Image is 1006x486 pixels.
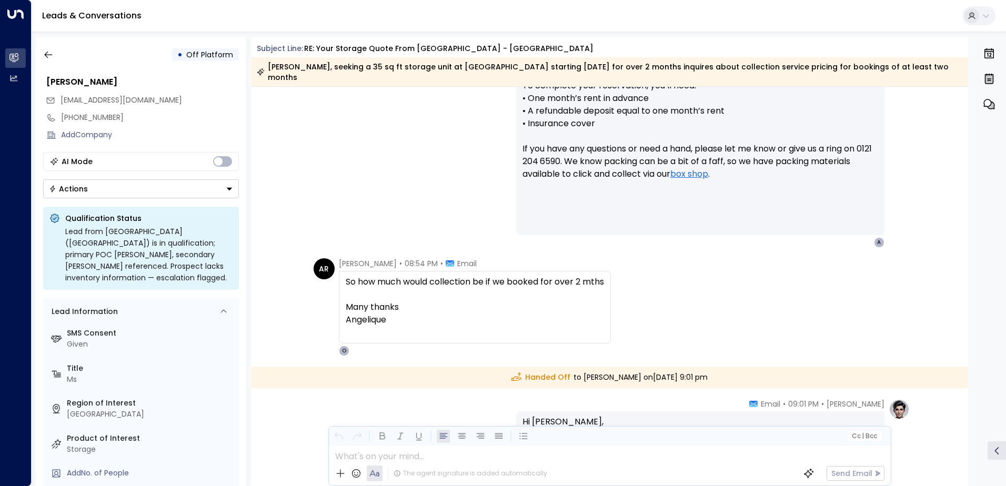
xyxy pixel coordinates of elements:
[67,328,235,339] label: SMS Consent
[761,399,780,409] span: Email
[788,399,819,409] span: 09:01 PM
[827,399,884,409] span: [PERSON_NAME]
[257,62,962,83] div: [PERSON_NAME], seeking a 35 sq ft storage unit at [GEOGRAPHIC_DATA] starting [DATE] for over 2 mo...
[821,399,824,409] span: •
[399,258,402,269] span: •
[511,372,570,383] span: Handed Off
[332,430,345,443] button: Undo
[67,398,235,409] label: Region of Interest
[61,129,239,140] div: AddCompany
[304,43,593,54] div: RE: Your storage quote from [GEOGRAPHIC_DATA] - [GEOGRAPHIC_DATA]
[783,399,786,409] span: •
[346,301,604,326] div: Many thanks
[61,95,182,106] span: angiedancer2@gmail.com
[394,469,547,478] div: The agent signature is added automatically
[457,258,477,269] span: Email
[48,306,118,317] div: Lead Information
[62,156,93,167] div: AI Mode
[314,258,335,279] div: AR
[67,374,235,385] div: Ms
[42,9,142,22] a: Leads & Conversations
[67,468,235,479] div: AddNo. of People
[405,258,438,269] span: 08:54 PM
[67,363,235,374] label: Title
[61,95,182,105] span: [EMAIL_ADDRESS][DOMAIN_NAME]
[61,112,239,123] div: [PHONE_NUMBER]
[874,237,884,248] div: A
[889,399,910,420] img: profile-logo.png
[851,432,877,440] span: Cc Bcc
[257,43,303,54] span: Subject Line:
[67,409,235,420] div: [GEOGRAPHIC_DATA]
[67,433,235,444] label: Product of Interest
[847,431,881,441] button: Cc|Bcc
[67,339,235,350] div: Given
[440,258,443,269] span: •
[65,226,233,283] div: Lead from [GEOGRAPHIC_DATA] ([GEOGRAPHIC_DATA]) is in qualification; primary POC [PERSON_NAME], s...
[49,184,88,194] div: Actions
[43,179,239,198] div: Button group with a nested menu
[346,276,604,339] div: So how much would collection be if we booked for over 2 mths
[350,430,364,443] button: Redo
[670,168,708,180] a: box shop
[46,76,239,88] div: [PERSON_NAME]
[67,444,235,455] div: Storage
[339,346,349,356] div: O
[65,213,233,224] p: Qualification Status
[252,367,969,388] div: to [PERSON_NAME] on [DATE] 9:01 pm
[186,49,233,60] span: Off Platform
[862,432,864,440] span: |
[339,258,397,269] span: [PERSON_NAME]
[346,313,604,326] div: Angelique
[43,179,239,198] button: Actions
[177,45,183,64] div: •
